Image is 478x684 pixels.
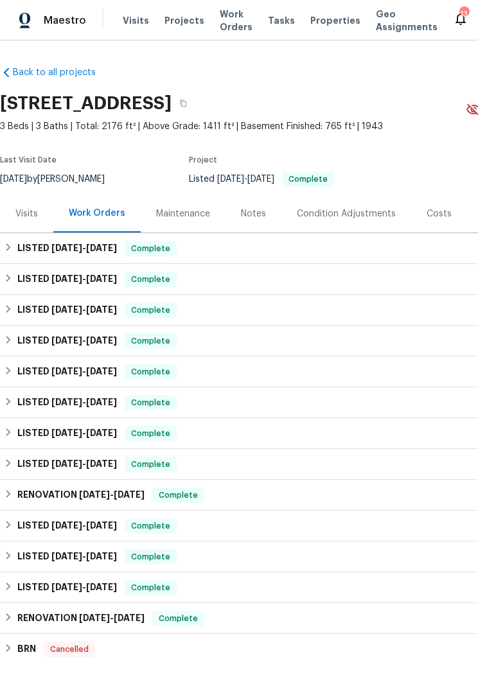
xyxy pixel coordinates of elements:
[126,427,175,440] span: Complete
[86,459,117,468] span: [DATE]
[86,367,117,376] span: [DATE]
[51,305,82,314] span: [DATE]
[156,207,210,220] div: Maintenance
[51,521,117,530] span: -
[51,274,117,283] span: -
[126,581,175,594] span: Complete
[86,336,117,345] span: [DATE]
[51,305,117,314] span: -
[126,396,175,409] span: Complete
[86,243,117,252] span: [DATE]
[189,175,334,184] span: Listed
[123,14,149,27] span: Visits
[459,8,468,21] div: 13
[17,364,117,380] h6: LISTED
[126,365,175,378] span: Complete
[79,613,110,622] span: [DATE]
[51,336,117,345] span: -
[79,613,145,622] span: -
[79,490,110,499] span: [DATE]
[51,367,117,376] span: -
[126,242,175,255] span: Complete
[17,518,117,534] h6: LISTED
[17,549,117,565] h6: LISTED
[86,583,117,592] span: [DATE]
[17,642,36,657] h6: BRN
[114,613,145,622] span: [DATE]
[241,207,266,220] div: Notes
[154,612,203,625] span: Complete
[126,335,175,347] span: Complete
[164,14,204,27] span: Projects
[376,8,438,33] span: Geo Assignments
[44,14,86,27] span: Maestro
[51,274,82,283] span: [DATE]
[86,521,117,530] span: [DATE]
[126,458,175,471] span: Complete
[310,14,360,27] span: Properties
[51,583,117,592] span: -
[17,580,117,595] h6: LISTED
[51,552,117,561] span: -
[172,92,195,115] button: Copy Address
[69,207,125,220] div: Work Orders
[17,457,117,472] h6: LISTED
[220,8,252,33] span: Work Orders
[283,175,333,183] span: Complete
[17,272,117,287] h6: LISTED
[51,367,82,376] span: [DATE]
[247,175,274,184] span: [DATE]
[51,521,82,530] span: [DATE]
[17,303,117,318] h6: LISTED
[15,207,38,220] div: Visits
[427,207,452,220] div: Costs
[126,304,175,317] span: Complete
[297,207,396,220] div: Condition Adjustments
[51,398,82,407] span: [DATE]
[17,395,117,410] h6: LISTED
[45,643,94,656] span: Cancelled
[51,243,82,252] span: [DATE]
[17,487,145,503] h6: RENOVATION
[217,175,274,184] span: -
[17,333,117,349] h6: LISTED
[51,552,82,561] span: [DATE]
[51,243,117,252] span: -
[268,16,295,25] span: Tasks
[51,459,82,468] span: [DATE]
[51,459,117,468] span: -
[51,428,117,437] span: -
[79,490,145,499] span: -
[126,520,175,532] span: Complete
[51,583,82,592] span: [DATE]
[86,274,117,283] span: [DATE]
[189,156,217,164] span: Project
[51,336,82,345] span: [DATE]
[86,428,117,437] span: [DATE]
[126,273,175,286] span: Complete
[51,398,117,407] span: -
[126,550,175,563] span: Complete
[17,611,145,626] h6: RENOVATION
[217,175,244,184] span: [DATE]
[86,305,117,314] span: [DATE]
[17,241,117,256] h6: LISTED
[86,552,117,561] span: [DATE]
[114,490,145,499] span: [DATE]
[51,428,82,437] span: [DATE]
[17,426,117,441] h6: LISTED
[154,489,203,502] span: Complete
[86,398,117,407] span: [DATE]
